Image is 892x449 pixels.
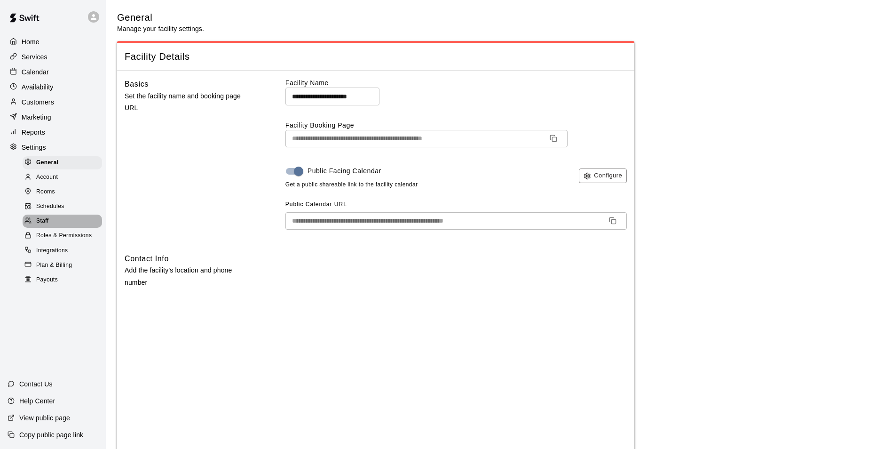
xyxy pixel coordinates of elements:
[8,80,98,94] a: Availability
[36,275,58,285] span: Payouts
[125,253,169,265] h6: Contact Info
[36,173,58,182] span: Account
[23,244,102,257] div: Integrations
[23,185,102,199] div: Rooms
[23,200,102,213] div: Schedules
[22,52,47,62] p: Services
[546,131,561,146] button: Copy URL
[8,50,98,64] a: Services
[285,120,627,130] label: Facility Booking Page
[8,110,98,124] a: Marketing
[22,112,51,122] p: Marketing
[117,11,204,24] h5: General
[23,156,102,169] div: General
[23,229,106,243] a: Roles & Permissions
[23,273,106,287] a: Payouts
[8,65,98,79] a: Calendar
[8,95,98,109] a: Customers
[579,168,627,183] button: Configure
[22,37,39,47] p: Home
[23,273,102,287] div: Payouts
[36,158,59,168] span: General
[23,243,106,258] a: Integrations
[23,259,102,272] div: Plan & Billing
[605,213,620,228] button: Copy URL
[22,97,54,107] p: Customers
[36,261,72,270] span: Plan & Billing
[117,24,204,33] p: Manage your facility settings.
[285,180,418,190] span: Get a public shareable link to the facility calendar
[23,214,106,229] a: Staff
[125,265,255,288] p: Add the facility's location and phone number
[285,78,627,88] label: Facility Name
[19,379,53,389] p: Contact Us
[23,258,106,273] a: Plan & Billing
[22,128,45,137] p: Reports
[23,200,106,214] a: Schedules
[36,216,48,226] span: Staff
[23,229,102,242] div: Roles & Permissions
[22,143,46,152] p: Settings
[8,140,98,154] a: Settings
[23,155,106,170] a: General
[8,125,98,139] a: Reports
[19,413,70,423] p: View public page
[285,201,347,208] span: Public Calendar URL
[19,430,83,440] p: Copy public page link
[125,90,255,114] p: Set the facility name and booking page URL
[22,67,49,77] p: Calendar
[125,50,627,63] span: Facility Details
[36,231,92,241] span: Roles & Permissions
[19,396,55,406] p: Help Center
[23,170,106,184] a: Account
[23,215,102,228] div: Staff
[22,82,54,92] p: Availability
[36,187,55,197] span: Rooms
[23,185,106,200] a: Rooms
[36,246,68,256] span: Integrations
[23,171,102,184] div: Account
[308,166,381,176] span: Public Facing Calendar
[36,202,64,211] span: Schedules
[125,78,149,90] h6: Basics
[8,35,98,49] a: Home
